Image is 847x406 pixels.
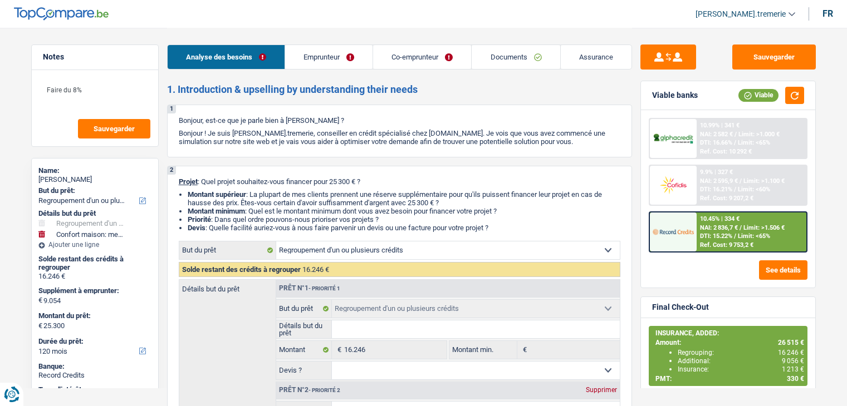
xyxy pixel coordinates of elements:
span: DTI: 15.22% [700,232,732,240]
span: 26 515 € [778,339,804,346]
p: Bonjour ! Je suis [PERSON_NAME].tremerie, conseiller en crédit spécialisé chez [DOMAIN_NAME]. Je ... [179,129,620,146]
label: Montant min. [449,341,517,359]
div: 16.246 € [38,272,151,281]
div: 10.45% | 334 € [700,215,740,222]
span: NAI: 2 836,7 € [700,224,738,231]
div: Ref. Cost: 10 292 € [700,148,752,155]
div: Banque: [38,362,151,371]
div: Name: [38,166,151,175]
div: 2 [168,166,176,175]
div: Record Credits [38,371,151,380]
label: Devis ? [276,362,332,379]
div: Prêt n°1 [276,285,343,292]
span: NAI: 2 595,9 € [700,177,738,185]
span: 16.246 € [302,265,329,274]
h5: Notes [43,52,147,62]
strong: Montant supérieur [188,190,246,199]
strong: Montant minimum [188,207,245,215]
div: Ref. Cost: 9 753,2 € [700,241,753,249]
button: Sauvegarder [78,119,150,138]
span: € [38,321,42,330]
span: Sauvegarder [94,125,135,132]
a: [PERSON_NAME].tremerie [687,5,795,23]
span: - Priorité 2 [309,387,340,393]
span: Limit: >1.100 € [743,177,785,185]
label: Montant [276,341,332,359]
button: Sauvegarder [732,44,816,70]
span: 16 246 € [778,349,804,357]
a: Documents [472,45,560,69]
span: NAI: 2 582 € [700,131,733,138]
strong: Priorité [188,215,211,224]
label: Durée du prêt: [38,337,149,346]
div: Ref. Cost: 9 207,2 € [700,195,753,202]
label: Montant du prêt: [38,311,149,320]
a: Emprunteur [285,45,373,69]
span: / [734,186,736,193]
span: [PERSON_NAME].tremerie [696,9,786,19]
span: 330 € [787,375,804,383]
label: Détails but du prêt [276,320,332,338]
p: Bonjour, est-ce que je parle bien à [PERSON_NAME] ? [179,116,620,125]
a: Co-emprunteur [373,45,471,69]
div: [PERSON_NAME] [38,175,151,184]
span: Limit: >1.000 € [738,131,780,138]
div: Amount: [655,339,804,346]
div: 9.9% | 327 € [700,169,733,176]
div: 1 [168,105,176,113]
span: 9 056 € [782,357,804,365]
label: Détails but du prêt [179,280,276,293]
li: : Dans quel ordre pouvons-nous prioriser vos projets ? [188,215,620,224]
li: : Quel est le montant minimum dont vous avez besoin pour financer votre projet ? [188,207,620,215]
span: DTI: 16.66% [700,139,732,146]
div: INSURANCE, ADDED: [655,329,804,337]
span: Devis [188,224,205,232]
span: Limit: >1.506 € [743,224,785,231]
label: But du prêt [276,300,332,318]
div: Final Check-Out [652,303,709,312]
div: 10.99% | 341 € [700,122,740,129]
label: But du prêt: [38,186,149,195]
div: Supprimer [583,387,620,393]
div: Regrouping: [678,349,804,357]
div: Détails but du prêt [38,209,151,218]
div: Ajouter une ligne [38,241,151,249]
h2: 1. Introduction & upselling by understanding their needs [167,83,632,96]
span: 1 213 € [782,365,804,373]
span: / [740,224,742,231]
li: : Quelle facilité auriez-vous à nous faire parvenir un devis ou une facture pour votre projet ? [188,224,620,232]
button: See details [759,260,807,280]
div: Viable banks [652,91,698,100]
span: Limit: <65% [738,139,770,146]
span: € [332,341,344,359]
label: But du prêt [179,241,276,259]
a: Assurance [561,45,631,69]
span: / [740,177,742,185]
span: DTI: 16.21% [700,186,732,193]
div: Prêt n°2 [276,387,343,394]
div: fr [822,8,833,19]
span: Solde restant des crédits à regrouper [182,265,301,274]
label: Supplément à emprunter: [38,286,149,295]
img: TopCompare Logo [14,7,109,21]
span: - Priorité 1 [309,285,340,291]
span: / [734,232,736,240]
span: Limit: <65% [738,232,770,240]
span: € [38,296,42,305]
span: / [735,131,737,138]
div: Taux d'intérêt: [38,385,151,394]
p: : Quel projet souhaitez-vous financer pour 25 300 € ? [179,177,620,186]
div: Additional: [678,357,804,365]
img: Record Credits [653,221,694,242]
img: Cofidis [653,175,694,195]
span: / [734,139,736,146]
a: Analyse des besoins [168,45,285,69]
span: Projet [179,177,198,186]
span: Limit: <60% [738,186,770,193]
div: Insurance: [678,365,804,373]
li: : La plupart de mes clients prennent une réserve supplémentaire pour qu'ils puissent financer leu... [188,190,620,207]
span: € [517,341,530,359]
div: Viable [738,89,779,101]
div: PMT: [655,375,804,383]
img: AlphaCredit [653,132,694,145]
